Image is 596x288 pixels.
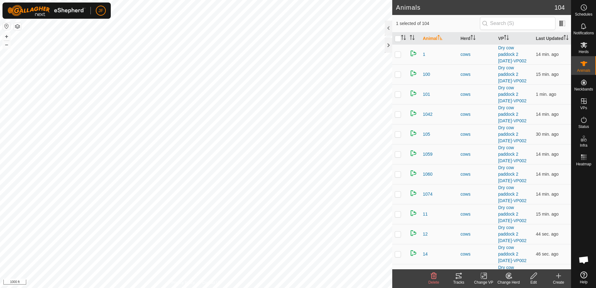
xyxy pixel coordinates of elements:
[410,229,417,237] img: returning on
[410,189,417,197] img: returning on
[423,171,432,178] span: 1060
[580,106,587,110] span: VPs
[401,36,406,41] p-sorticon: Activate to sort
[574,87,593,91] span: Neckbands
[536,132,559,137] span: Sep 14, 2025, 7:51 PM
[423,251,428,257] span: 14
[461,71,493,78] div: cows
[423,211,428,217] span: 11
[504,36,509,41] p-sorticon: Activate to sort
[471,36,476,41] p-sorticon: Activate to sort
[14,23,21,30] button: Map Layers
[546,280,571,285] div: Create
[410,149,417,157] img: returning on
[437,36,442,41] p-sorticon: Activate to sort
[423,51,425,58] span: 1
[533,32,571,45] th: Last Updated
[536,172,559,177] span: Sep 14, 2025, 8:07 PM
[420,32,458,45] th: Animal
[498,265,527,283] a: Dry cow paddock 2 [DATE]-VP002
[3,33,10,40] button: +
[576,162,591,166] span: Heatmap
[498,225,527,243] a: Dry cow paddock 2 [DATE]-VP002
[461,111,493,118] div: cows
[577,69,590,72] span: Animals
[498,245,527,263] a: Dry cow paddock 2 [DATE]-VP002
[423,131,430,138] span: 105
[498,45,527,63] a: Dry cow paddock 2 [DATE]-VP002
[536,72,559,77] span: Sep 14, 2025, 8:07 PM
[554,3,565,12] span: 104
[578,125,589,129] span: Status
[410,129,417,137] img: returning on
[496,32,534,45] th: VP
[461,251,493,257] div: cows
[410,50,417,57] img: returning on
[498,105,527,123] a: Dry cow paddock 2 [DATE]-VP002
[461,51,493,58] div: cows
[3,22,10,30] button: Reset Map
[536,112,559,117] span: Sep 14, 2025, 8:07 PM
[536,92,556,97] span: Sep 14, 2025, 8:21 PM
[461,171,493,178] div: cows
[458,32,496,45] th: Herd
[498,165,527,183] a: Dry cow paddock 2 [DATE]-VP002
[536,52,559,57] span: Sep 14, 2025, 8:07 PM
[498,205,527,223] a: Dry cow paddock 2 [DATE]-VP002
[536,212,559,217] span: Sep 14, 2025, 8:07 PM
[423,91,430,98] span: 101
[410,249,417,257] img: returning on
[461,131,493,138] div: cows
[580,144,587,147] span: Infra
[498,65,527,83] a: Dry cow paddock 2 [DATE]-VP002
[7,5,85,16] img: Gallagher Logo
[580,280,588,284] span: Help
[564,36,569,41] p-sorticon: Activate to sort
[446,280,471,285] div: Tracks
[461,211,493,217] div: cows
[396,20,480,27] span: 1 selected of 104
[423,151,432,158] span: 1059
[574,251,593,269] div: Open chat
[521,280,546,285] div: Edit
[3,41,10,48] button: –
[536,152,559,157] span: Sep 14, 2025, 8:07 PM
[396,4,554,11] h2: Animals
[480,17,555,30] input: Search (S)
[423,191,432,198] span: 1074
[171,280,195,286] a: Privacy Policy
[498,85,527,103] a: Dry cow paddock 2 [DATE]-VP002
[423,231,428,237] span: 12
[98,7,103,14] span: JF
[571,269,596,286] a: Help
[410,209,417,217] img: returning on
[410,110,417,117] img: returning on
[471,280,496,285] div: Change VP
[536,232,558,237] span: Sep 14, 2025, 8:21 PM
[536,251,558,256] span: Sep 14, 2025, 8:21 PM
[461,231,493,237] div: cows
[423,71,430,78] span: 100
[410,36,415,41] p-sorticon: Activate to sort
[461,191,493,198] div: cows
[461,151,493,158] div: cows
[579,50,589,54] span: Herds
[410,90,417,97] img: returning on
[428,280,439,285] span: Delete
[574,31,594,35] span: Notifications
[536,192,559,197] span: Sep 14, 2025, 8:07 PM
[496,280,521,285] div: Change Herd
[461,91,493,98] div: cows
[498,125,527,143] a: Dry cow paddock 2 [DATE]-VP002
[202,280,221,286] a: Contact Us
[410,70,417,77] img: returning on
[575,12,592,16] span: Schedules
[423,111,432,118] span: 1042
[498,145,527,163] a: Dry cow paddock 2 [DATE]-VP002
[498,185,527,203] a: Dry cow paddock 2 [DATE]-VP002
[410,169,417,177] img: returning on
